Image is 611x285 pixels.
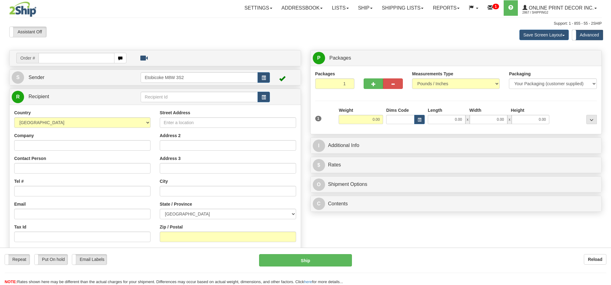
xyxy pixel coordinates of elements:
span: Recipient [28,94,49,99]
div: Support: 1 - 855 - 55 - 2SHIP [9,21,602,26]
a: $Rates [313,159,600,171]
a: CContents [313,198,600,210]
label: Length [428,107,442,113]
span: Sender [28,75,44,80]
a: 1 [483,0,504,16]
label: Measurements Type [412,71,453,77]
label: Street Address [160,110,190,116]
label: Zip / Postal [160,224,183,230]
span: x [507,115,512,124]
a: Addressbook [277,0,328,16]
a: Reports [428,0,464,16]
label: Save / Update in Address Book [233,247,296,259]
label: Put On hold [35,254,67,264]
label: Tax Id [14,224,26,230]
a: Ship [353,0,377,16]
img: logo2867.jpg [9,2,36,17]
span: $ [313,159,325,171]
button: Save Screen Layout [519,30,569,40]
a: IAdditional Info [313,139,600,152]
label: Email Labels [72,254,106,264]
button: Ship [259,254,352,266]
label: Assistant Off [10,27,46,37]
label: Weight [339,107,353,113]
label: Contact Person [14,155,46,161]
span: P [313,52,325,64]
span: NOTE: [5,279,17,284]
span: I [313,140,325,152]
label: Recipient Type [160,247,190,253]
b: Reload [588,257,602,262]
span: Packages [329,55,351,61]
sup: 1 [493,4,499,9]
a: P Packages [313,52,600,65]
span: C [313,198,325,210]
label: Width [469,107,481,113]
label: Packaging [509,71,530,77]
label: Residential [14,247,37,253]
a: Lists [327,0,353,16]
label: Address 3 [160,155,181,161]
span: 1 [315,116,322,121]
span: x [465,115,470,124]
label: Country [14,110,31,116]
span: 2867 / Shipping2 [522,10,569,16]
a: here [304,279,312,284]
input: Sender Id [141,72,258,83]
label: Dims Code [386,107,409,113]
a: OShipment Options [313,178,600,191]
a: Settings [240,0,277,16]
label: City [160,178,168,184]
span: Online Print Decor Inc. [527,5,594,10]
input: Recipient Id [141,92,258,102]
span: Order # [16,53,39,63]
span: R [12,91,24,103]
a: Shipping lists [377,0,428,16]
input: Enter a location [160,117,296,128]
label: Advanced [572,30,603,40]
span: O [313,178,325,191]
a: S Sender [12,71,141,84]
button: Reload [584,254,606,265]
iframe: chat widget [597,111,610,174]
label: Address 2 [160,132,181,139]
label: Tel # [14,178,24,184]
div: ... [586,115,597,124]
label: Email [14,201,26,207]
label: Company [14,132,34,139]
span: S [12,71,24,84]
label: Height [511,107,524,113]
label: State / Province [160,201,192,207]
label: Repeat [5,254,30,264]
a: R Recipient [12,90,126,103]
label: Packages [315,71,335,77]
a: Online Print Decor Inc. 2867 / Shipping2 [518,0,601,16]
